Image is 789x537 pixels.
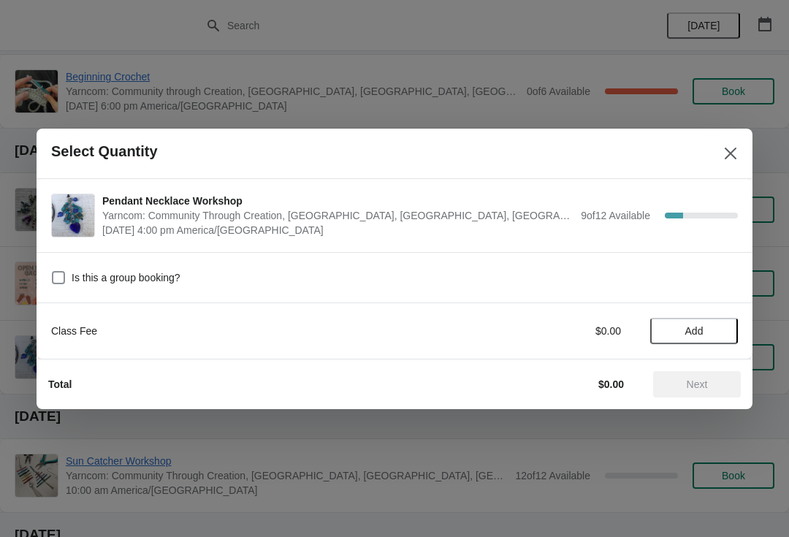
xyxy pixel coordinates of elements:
button: Close [717,140,744,167]
span: Add [685,325,704,337]
strong: Total [48,378,72,390]
button: Add [650,318,738,344]
div: $0.00 [486,324,621,338]
div: Class Fee [51,324,457,338]
h2: Select Quantity [51,143,158,160]
span: Is this a group booking? [72,270,180,285]
span: Yarncom: Community Through Creation, [GEOGRAPHIC_DATA], [GEOGRAPHIC_DATA], [GEOGRAPHIC_DATA] [102,208,573,223]
span: Pendant Necklace Workshop [102,194,573,208]
span: [DATE] 4:00 pm America/[GEOGRAPHIC_DATA] [102,223,573,237]
img: Pendant Necklace Workshop | Yarncom: Community Through Creation, Olive Boulevard, Creve Coeur, MO... [52,194,94,237]
span: 9 of 12 Available [581,210,650,221]
strong: $0.00 [598,378,624,390]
